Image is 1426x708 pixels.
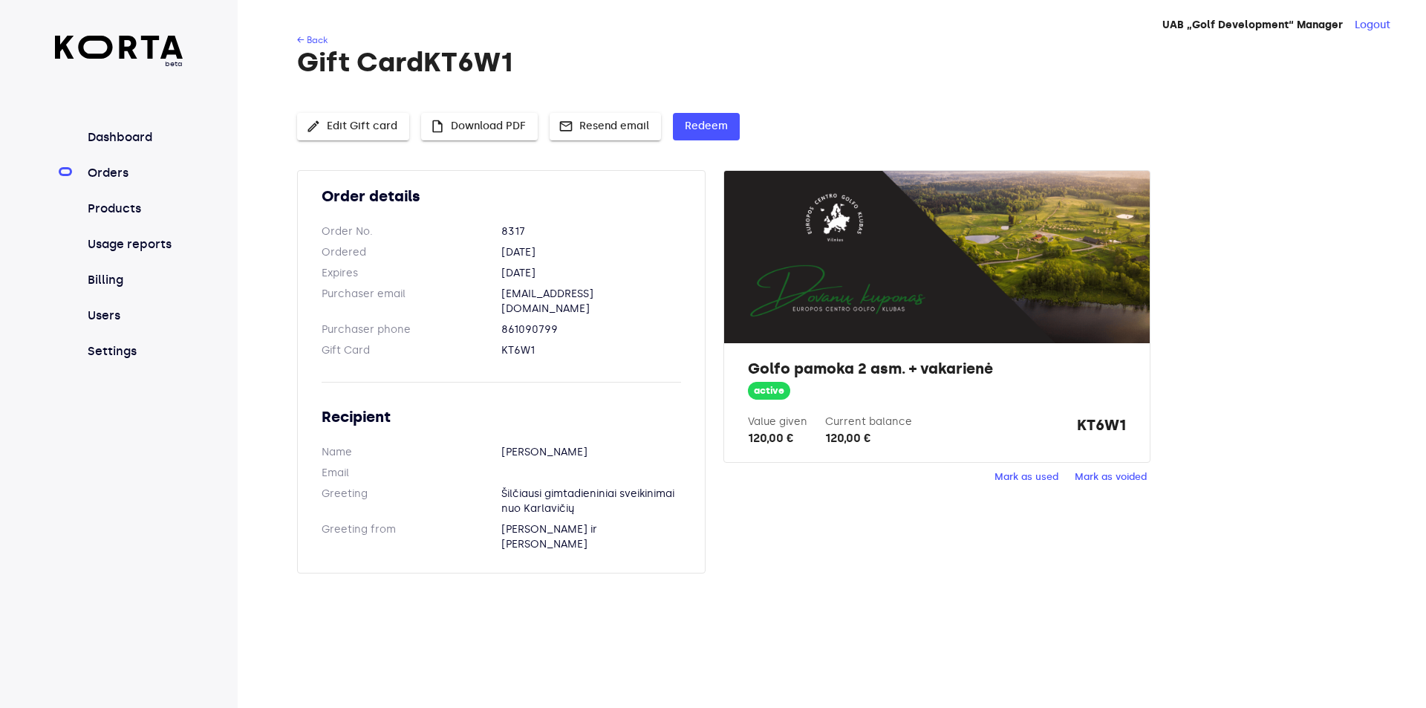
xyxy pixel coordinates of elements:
dt: Purchaser phone [322,322,501,337]
span: beta [55,59,183,69]
label: Current balance [825,415,912,428]
strong: UAB „Golf Development“ Manager [1162,19,1343,31]
dt: Expires [322,266,501,281]
dd: Šilčiausi gimtadieniniai sveikinimai nuo Karlavičių [501,487,681,516]
a: Billing [85,271,183,289]
dt: Email [322,466,501,481]
dd: 8317 [501,224,681,239]
a: Dashboard [85,129,183,146]
span: Edit Gift card [309,117,397,136]
dt: Purchaser email [322,287,501,316]
dt: Ordered [322,245,501,260]
h2: Golfo pamoka 2 asm. + vakarienė [748,358,1125,379]
span: Mark as voided [1075,469,1147,486]
button: Resend email [550,113,661,140]
a: Orders [85,164,183,182]
span: edit [306,119,321,134]
div: 120,00 € [825,429,912,447]
dd: [DATE] [501,266,681,281]
a: Settings [85,342,183,360]
a: Users [85,307,183,325]
span: Download PDF [433,117,526,136]
dd: [DATE] [501,245,681,260]
label: Value given [748,415,807,428]
dd: 861090799 [501,322,681,337]
button: Download PDF [421,113,538,140]
button: Edit Gift card [297,113,409,140]
dt: Greeting from [322,522,501,552]
dd: [EMAIL_ADDRESS][DOMAIN_NAME] [501,287,681,316]
dt: Order No. [322,224,501,239]
a: Products [85,200,183,218]
button: Mark as voided [1071,466,1150,489]
button: Redeem [673,113,740,140]
dt: Greeting [322,487,501,516]
img: Korta [55,36,183,59]
div: 120,00 € [748,429,807,447]
span: active [748,384,790,398]
span: insert_drive_file [430,119,445,134]
span: mail [559,119,573,134]
a: beta [55,36,183,69]
span: Mark as used [994,469,1058,486]
a: Usage reports [85,236,183,253]
dd: [PERSON_NAME] [501,445,681,460]
dt: Name [322,445,501,460]
h1: Gift Card KT6W1 [297,48,1364,77]
a: Edit Gift card [297,118,409,131]
h2: Order details [322,186,681,207]
strong: KT6W1 [1077,415,1126,447]
dd: [PERSON_NAME] ir [PERSON_NAME] [501,522,681,552]
h2: Recipient [322,406,681,427]
dt: Gift Card [322,343,501,358]
button: Logout [1355,18,1390,33]
dd: KT6W1 [501,343,681,358]
a: ← Back [297,35,328,45]
span: Redeem [685,117,728,136]
button: Mark as used [991,466,1062,489]
span: Resend email [561,117,649,136]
